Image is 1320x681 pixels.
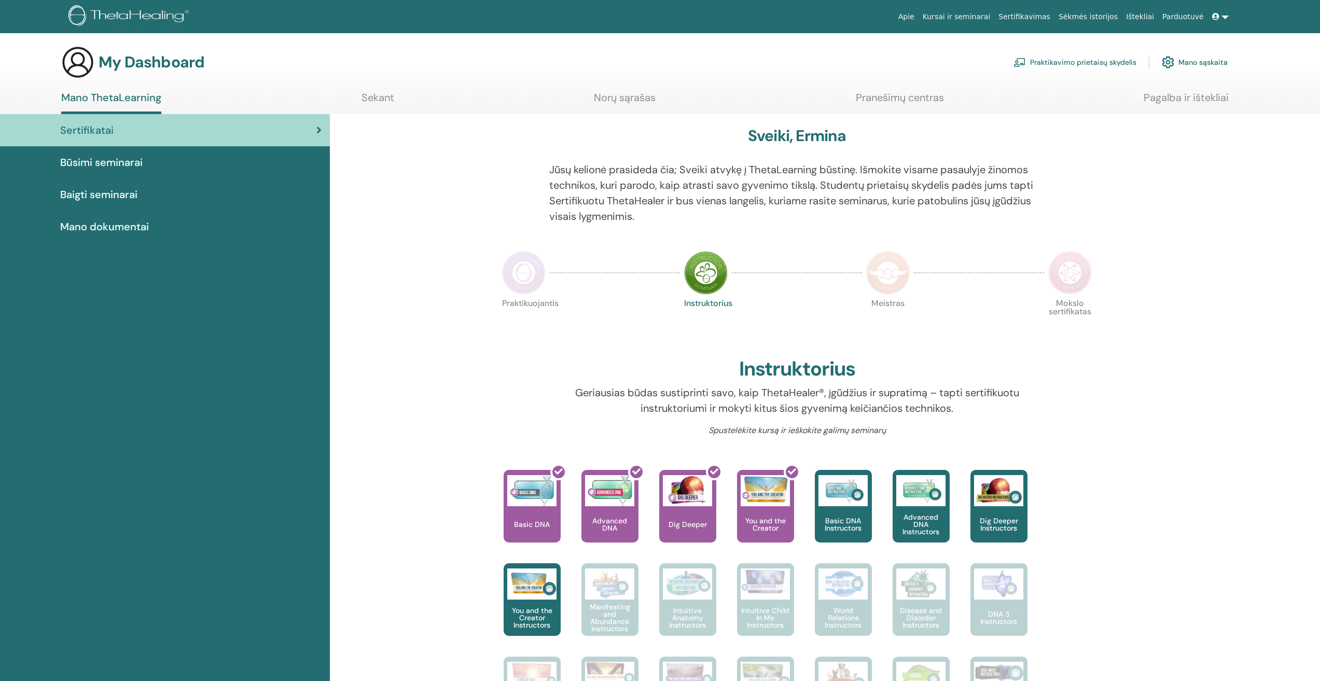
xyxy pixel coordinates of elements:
p: Meistras [866,299,910,343]
p: Geriausias būdas sustiprinti savo, kaip ThetaHealer®, įgūdžius ir supratimą – tapti sertifikuotu ... [549,385,1045,416]
img: Dig Deeper Instructors [974,475,1023,506]
a: Norų sąrašas [594,91,656,112]
a: Parduotuvė [1158,7,1208,26]
img: logo.png [68,5,192,29]
a: Advanced DNA Instructors Advanced DNA Instructors [893,470,950,563]
h2: Instruktorius [739,357,855,381]
a: Basic DNA Instructors Basic DNA Instructors [815,470,872,563]
a: DNA 3 Instructors DNA 3 Instructors [970,563,1027,657]
p: Praktikuojantis [502,299,546,343]
img: Disease and Disorder Instructors [896,568,946,600]
span: Baigti seminarai [60,187,137,202]
span: Sertifikatai [60,122,114,138]
a: Mano ThetaLearning [61,91,161,114]
h3: Sveiki, Ermina [748,127,846,145]
a: Manifesting and Abundance Instructors Manifesting and Abundance Instructors [581,563,638,657]
p: Instruktorius [684,299,728,343]
p: Mokslo sertifikatas [1048,299,1092,343]
img: Advanced DNA [585,475,634,506]
p: Advanced DNA [581,517,638,532]
p: You and the Creator [737,517,794,532]
a: Sekant [362,91,394,112]
a: Mano sąskaita [1162,51,1228,74]
p: Disease and Disorder Instructors [893,607,950,629]
p: Spustelėkite kursą ir ieškokite galimų seminarų [549,424,1045,437]
p: Intuitive Anatomy Instructors [659,607,716,629]
p: Jūsų kelionė prasideda čia; Sveiki atvykę į ThetaLearning būstinę. Išmokite visame pasaulyje žino... [549,162,1045,224]
a: Advanced DNA Advanced DNA [581,470,638,563]
a: Sėkmės istorijos [1054,7,1122,26]
h3: My Dashboard [99,53,204,72]
img: Instructor [684,251,728,295]
a: You and the Creator You and the Creator [737,470,794,563]
p: World Relations Instructors [815,607,872,629]
a: Intuitive Anatomy Instructors Intuitive Anatomy Instructors [659,563,716,657]
p: Dig Deeper Instructors [970,517,1027,532]
p: Advanced DNA Instructors [893,513,950,535]
a: Apie [894,7,919,26]
a: Ištekliai [1122,7,1158,26]
p: Intuitive Child In Me Instructors [737,607,794,629]
img: Manifesting and Abundance Instructors [585,568,634,600]
img: Basic DNA [507,475,557,506]
p: Manifesting and Abundance Instructors [581,603,638,632]
a: Kursai ir seminarai [919,7,995,26]
img: You and the Creator Instructors [507,568,557,600]
a: Intuitive Child In Me Instructors Intuitive Child In Me Instructors [737,563,794,657]
span: Mano dokumentai [60,219,149,234]
a: Dig Deeper Instructors Dig Deeper Instructors [970,470,1027,563]
img: Intuitive Child In Me Instructors [741,568,790,594]
img: You and the Creator [741,475,790,504]
a: Praktikavimo prietaisų skydelis [1013,51,1136,74]
img: Basic DNA Instructors [818,475,868,506]
img: Intuitive Anatomy Instructors [663,568,712,600]
img: DNA 3 Instructors [974,568,1023,600]
img: World Relations Instructors [818,568,868,600]
a: Sertifikavimas [994,7,1054,26]
img: Certificate of Science [1048,251,1092,295]
a: Basic DNA Basic DNA [504,470,561,563]
a: Disease and Disorder Instructors Disease and Disorder Instructors [893,563,950,657]
img: Dig Deeper [663,475,712,506]
a: World Relations Instructors World Relations Instructors [815,563,872,657]
p: Basic DNA Instructors [815,517,872,532]
p: DNA 3 Instructors [970,610,1027,625]
a: Pranešimų centras [856,91,944,112]
img: generic-user-icon.jpg [61,46,94,79]
img: cog.svg [1162,53,1174,71]
p: You and the Creator Instructors [504,607,561,629]
img: Advanced DNA Instructors [896,475,946,506]
p: Dig Deeper [664,521,711,528]
img: chalkboard-teacher.svg [1013,58,1026,67]
a: Dig Deeper Dig Deeper [659,470,716,563]
img: Practitioner [502,251,546,295]
img: Master [866,251,910,295]
span: Būsimi seminarai [60,155,143,170]
a: You and the Creator Instructors You and the Creator Instructors [504,563,561,657]
a: Pagalba ir ištekliai [1144,91,1229,112]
